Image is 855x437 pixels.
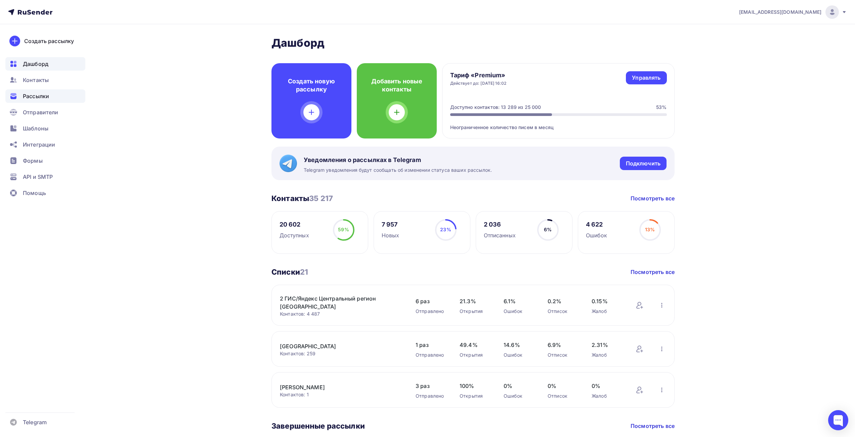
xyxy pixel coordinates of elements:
a: Посмотреть все [631,422,675,430]
div: Отписок [548,308,578,315]
span: 6% [544,227,552,232]
div: 53% [656,104,667,111]
span: Уведомления о рассылках в Telegram [304,156,492,164]
div: Отправлено [416,308,446,315]
a: Контакты [5,73,85,87]
div: Ошибок [504,352,534,358]
div: Отправлено [416,393,446,399]
span: API и SMTP [23,173,53,181]
div: Отписок [548,352,578,358]
span: 0.2% [548,297,578,305]
div: Открытия [460,393,490,399]
div: Жалоб [592,393,622,399]
a: Формы [5,154,85,167]
h4: Тариф «Premium» [450,71,507,79]
div: 2 036 [484,221,516,229]
span: Формы [23,157,43,165]
div: 4 622 [586,221,607,229]
div: Действует до: [DATE] 16:02 [450,81,507,86]
span: Контакты [23,76,49,84]
span: Telegram [23,418,47,426]
div: Открытия [460,352,490,358]
a: [GEOGRAPHIC_DATA] [280,342,394,350]
div: Контактов: 4 487 [280,311,402,317]
div: Жалоб [592,352,622,358]
span: Telegram уведомления будут сообщать об изменении статуса ваших рассылок. [304,167,492,173]
div: Контактов: 259 [280,350,402,357]
span: Дашборд [23,60,48,68]
div: Жалоб [592,308,622,315]
div: Создать рассылку [24,37,74,45]
span: Помощь [23,189,46,197]
h2: Дашборд [271,36,675,50]
span: 1 раз [416,341,446,349]
div: Ошибок [504,308,534,315]
span: [EMAIL_ADDRESS][DOMAIN_NAME] [739,9,821,15]
span: 35 217 [309,194,333,203]
span: 23% [440,227,451,232]
span: 0% [504,382,534,390]
span: 13% [645,227,655,232]
span: 0% [548,382,578,390]
div: Доступно контактов: 13 289 из 25 000 [450,104,541,111]
span: 6 раз [416,297,446,305]
span: 14.6% [504,341,534,349]
span: Отправители [23,108,58,116]
div: Контактов: 1 [280,391,402,398]
span: 21 [300,268,308,276]
span: 3 раз [416,382,446,390]
a: [PERSON_NAME] [280,383,394,391]
a: Отправители [5,106,85,119]
span: 2.31% [592,341,622,349]
div: 7 957 [382,221,399,229]
span: 59% [338,227,349,232]
div: Отписанных [484,231,516,239]
div: Доступных [280,231,309,239]
h4: Создать новую рассылку [282,77,341,93]
div: Отписок [548,393,578,399]
div: Ошибок [504,393,534,399]
a: Шаблоны [5,122,85,135]
div: 20 602 [280,221,309,229]
div: Неограниченное количество писем в месяц [450,116,667,131]
span: 49.4% [460,341,490,349]
div: Ошибок [586,231,607,239]
div: Управлять [632,74,660,82]
div: Новых [382,231,399,239]
a: [EMAIL_ADDRESS][DOMAIN_NAME] [739,5,847,19]
h3: Завершенные рассылки [271,421,365,431]
a: Посмотреть все [631,268,675,276]
a: Дашборд [5,57,85,71]
a: Посмотреть все [631,194,675,202]
div: Отправлено [416,352,446,358]
a: 2 ГИС/Яндекс Центральный регион [GEOGRAPHIC_DATA] [280,294,394,311]
span: 6.9% [548,341,578,349]
span: 6.1% [504,297,534,305]
span: Интеграции [23,141,55,149]
span: 100% [460,382,490,390]
span: Рассылки [23,92,49,100]
div: Открытия [460,308,490,315]
span: 21.3% [460,297,490,305]
div: Подключить [626,160,660,167]
h3: Контакты [271,194,333,203]
span: 0.15% [592,297,622,305]
span: Шаблоны [23,124,48,132]
a: Рассылки [5,89,85,103]
h3: Списки [271,267,308,277]
span: 0% [592,382,622,390]
h4: Добавить новые контакты [368,77,426,93]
